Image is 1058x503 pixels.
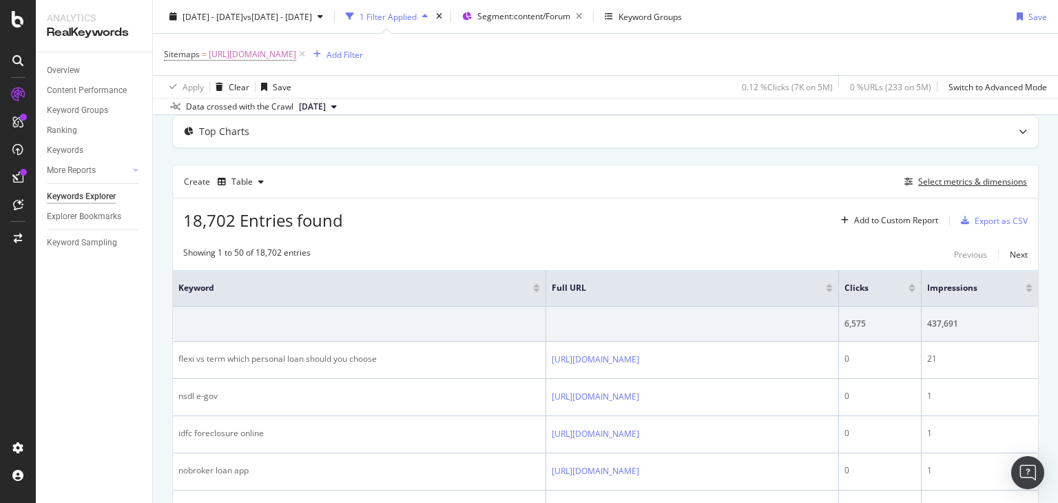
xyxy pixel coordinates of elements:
button: Next [1010,247,1028,263]
button: Apply [164,76,204,98]
div: nobroker loan app [178,464,540,477]
div: nsdl e-gov [178,390,540,402]
div: Previous [954,249,987,260]
span: 2025 Sep. 1st [299,101,326,113]
div: Analytics [47,11,141,25]
div: 1 [927,427,1033,440]
span: Clicks [844,282,888,294]
button: Export as CSV [955,209,1028,232]
div: Ranking [47,123,77,138]
div: times [433,10,445,23]
div: 1 [927,464,1033,477]
a: Content Performance [47,83,143,98]
div: flexi vs term which personal loan should you choose [178,353,540,365]
div: 0 [844,464,915,477]
div: Save [1028,10,1047,22]
a: [URL][DOMAIN_NAME] [552,353,639,367]
button: Table [212,171,269,193]
button: [DATE] - [DATE]vs[DATE] - [DATE] [164,6,329,28]
span: Keyword [178,282,512,294]
div: Create [184,171,269,193]
div: Data crossed with the Crawl [186,101,293,113]
a: Overview [47,63,143,78]
div: 0 [844,353,915,365]
a: Keyword Sampling [47,236,143,250]
div: Keywords Explorer [47,189,116,204]
div: 0 [844,390,915,402]
div: 437,691 [927,318,1033,330]
button: Add to Custom Report [836,209,938,232]
div: 0 % URLs ( 233 on 5M ) [850,81,931,92]
span: 18,702 Entries found [183,209,343,232]
button: Keyword Groups [599,6,687,28]
span: Impressions [927,282,1005,294]
div: Select metrics & dimensions [918,176,1027,187]
div: Keywords [47,143,83,158]
div: Explorer Bookmarks [47,209,121,224]
div: Keyword Groups [619,10,682,22]
button: Switch to Advanced Mode [943,76,1047,98]
button: [DATE] [293,99,342,115]
a: Keywords [47,143,143,158]
div: Table [231,178,253,186]
button: Save [1011,6,1047,28]
div: 0.12 % Clicks ( 7K on 5M ) [742,81,833,92]
span: [DATE] - [DATE] [183,10,243,22]
button: Save [256,76,291,98]
span: [URL][DOMAIN_NAME] [209,45,296,64]
button: Select metrics & dimensions [899,174,1027,190]
div: Next [1010,249,1028,260]
a: [URL][DOMAIN_NAME] [552,464,639,478]
div: Showing 1 to 50 of 18,702 entries [183,247,311,263]
span: Sitemaps [164,48,200,60]
div: Top Charts [199,125,249,138]
span: = [202,48,207,60]
div: 6,575 [844,318,915,330]
div: 1 Filter Applied [360,10,417,22]
div: Save [273,81,291,92]
div: Open Intercom Messenger [1011,456,1044,489]
div: Apply [183,81,204,92]
div: Add Filter [326,48,363,60]
button: Add Filter [308,46,363,63]
a: Keyword Groups [47,103,143,118]
button: Previous [954,247,987,263]
a: Ranking [47,123,143,138]
span: Full URL [552,282,805,294]
a: Explorer Bookmarks [47,209,143,224]
div: Export as CSV [975,215,1028,227]
div: idfc foreclosure online [178,427,540,440]
div: Add to Custom Report [854,216,938,225]
div: 1 [927,390,1033,402]
a: [URL][DOMAIN_NAME] [552,390,639,404]
button: Clear [210,76,249,98]
span: Segment: content/Forum [477,10,570,22]
div: 21 [927,353,1033,365]
div: Content Performance [47,83,127,98]
div: Clear [229,81,249,92]
div: Overview [47,63,80,78]
div: Switch to Advanced Mode [948,81,1047,92]
div: RealKeywords [47,25,141,41]
a: More Reports [47,163,129,178]
button: 1 Filter Applied [340,6,433,28]
div: More Reports [47,163,96,178]
span: vs [DATE] - [DATE] [243,10,312,22]
button: Segment:content/Forum [457,6,588,28]
div: Keyword Groups [47,103,108,118]
a: Keywords Explorer [47,189,143,204]
a: [URL][DOMAIN_NAME] [552,427,639,441]
div: 0 [844,427,915,440]
div: Keyword Sampling [47,236,117,250]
